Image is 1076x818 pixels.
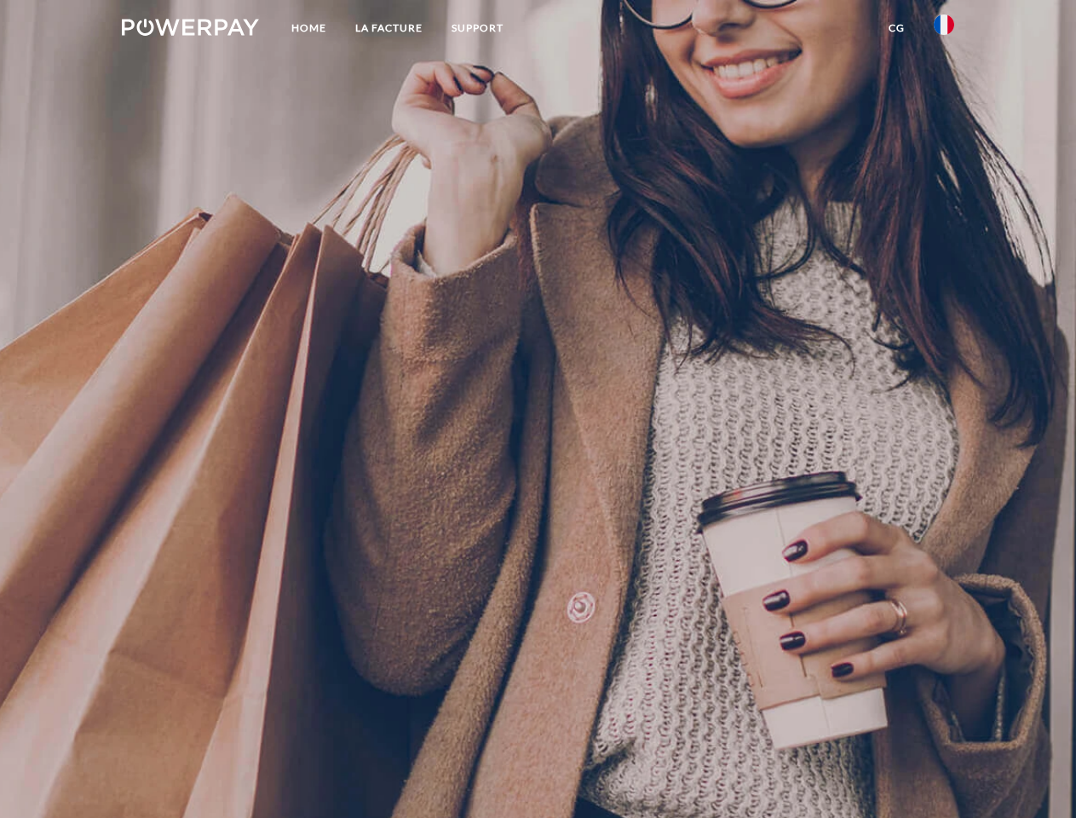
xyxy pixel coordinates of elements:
[874,13,919,43] a: CG
[122,19,259,36] img: logo-powerpay-white.svg
[277,13,341,43] a: Home
[341,13,437,43] a: LA FACTURE
[437,13,518,43] a: Support
[934,14,954,35] img: fr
